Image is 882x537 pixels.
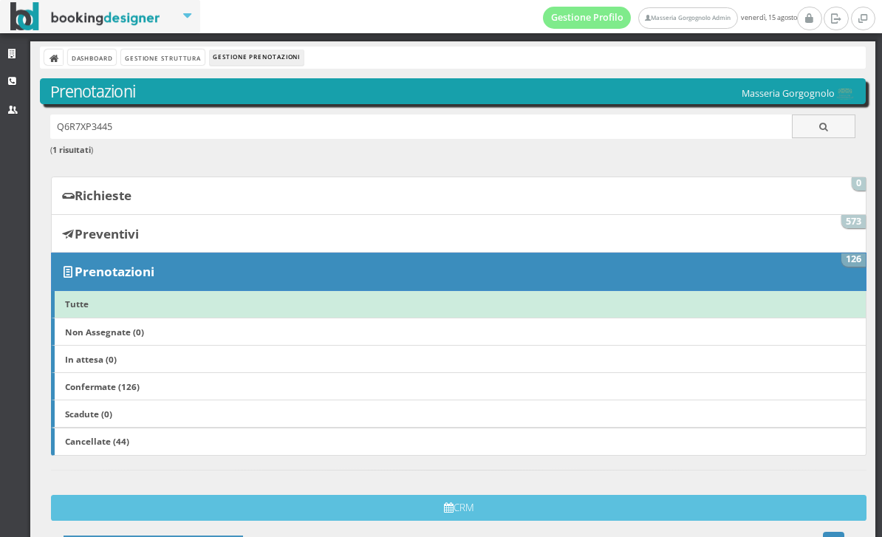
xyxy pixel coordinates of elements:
[65,435,129,447] b: Cancellate (44)
[835,88,855,100] img: 0603869b585f11eeb13b0a069e529790.png
[51,214,866,253] a: Preventivi 573
[50,114,793,139] input: Ricerca cliente - (inserisci il codice, il nome, il cognome, il numero di telefono o la mail)
[75,263,154,280] b: Prenotazioni
[841,215,866,228] span: 573
[51,372,866,400] a: Confermate (126)
[65,326,144,338] b: Non Assegnate (0)
[51,400,866,428] a: Scadute (0)
[75,187,131,204] b: Richieste
[51,253,866,291] a: Prenotazioni 126
[51,428,866,456] a: Cancellate (44)
[52,144,91,155] b: 1 risultati
[65,298,89,309] b: Tutte
[68,49,116,65] a: Dashboard
[50,146,856,155] h6: ( )
[121,49,204,65] a: Gestione Struttura
[75,225,139,242] b: Preventivi
[51,345,866,373] a: In attesa (0)
[841,253,866,267] span: 126
[543,7,797,29] span: venerdì, 15 agosto
[210,49,304,66] li: Gestione Prenotazioni
[10,2,160,31] img: BookingDesigner.com
[65,408,112,420] b: Scadute (0)
[51,495,866,521] button: CRM
[742,88,855,100] h5: Masseria Gorgognolo
[65,353,117,365] b: In attesa (0)
[543,7,632,29] a: Gestione Profilo
[51,318,866,346] a: Non Assegnate (0)
[638,7,737,29] a: Masseria Gorgognolo Admin
[852,177,866,191] span: 0
[65,380,140,392] b: Confermate (126)
[51,290,866,318] a: Tutte
[51,177,866,215] a: Richieste 0
[50,82,856,101] h3: Prenotazioni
